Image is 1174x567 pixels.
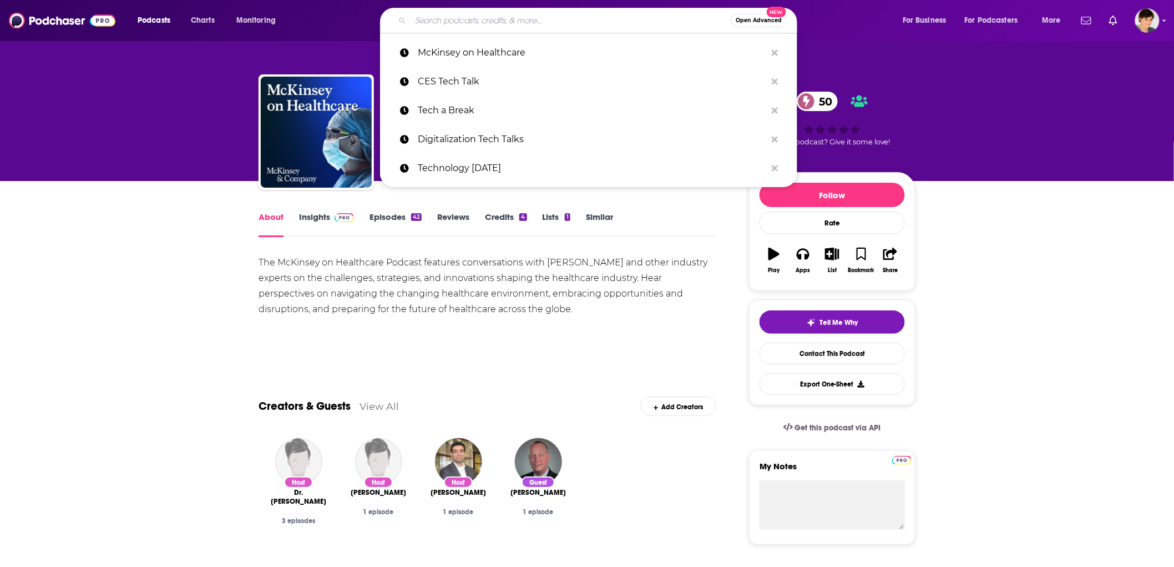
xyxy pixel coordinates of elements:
span: Logged in as bethwouldknow [1135,8,1160,33]
a: Aneesh Krishna [351,488,406,497]
span: Dr. [PERSON_NAME] [267,488,330,506]
div: Host [444,476,473,488]
a: McKinsey on Healthcare [380,38,797,67]
div: 1 [565,213,570,221]
div: 42 [411,213,422,221]
img: Podchaser Pro [892,456,912,465]
span: Monitoring [236,13,276,28]
button: Bookmark [847,240,876,280]
button: open menu [229,12,290,29]
a: Lists1 [543,212,570,237]
img: User Profile [1135,8,1160,33]
a: Show notifications dropdown [1105,11,1122,30]
span: For Business [903,13,947,28]
a: Contact This Podcast [760,343,905,364]
a: Technology [DATE] [380,154,797,183]
a: Charts [184,12,221,29]
span: More [1042,13,1061,28]
a: Patrick Conway [510,488,566,497]
div: List [828,267,837,274]
img: tell me why sparkle [807,318,816,327]
button: List [818,240,847,280]
p: Technology Today [418,154,766,183]
span: Get this podcast via API [795,423,881,433]
span: [PERSON_NAME] [431,488,486,497]
span: For Podcasters [965,13,1018,28]
button: open menu [1034,12,1075,29]
button: Show profile menu [1135,8,1160,33]
a: Similar [586,212,613,237]
div: Search podcasts, credits, & more... [391,8,808,33]
span: Charts [191,13,215,28]
a: Tech a Break [380,96,797,125]
div: Add Creators [640,397,716,416]
a: Show notifications dropdown [1077,11,1096,30]
p: Tech a Break [418,96,766,125]
button: Open AdvancedNew [731,14,787,27]
button: Play [760,240,788,280]
div: Bookmark [848,267,874,274]
div: 1 episode [427,508,489,516]
div: Rate [760,212,905,234]
a: Reviews [437,212,469,237]
button: Export One-Sheet [760,373,905,395]
div: The McKinsey on Healthcare Podcast features conversations with [PERSON_NAME] and other industry e... [259,255,716,317]
button: Follow [760,183,905,207]
button: tell me why sparkleTell Me Why [760,310,905,334]
div: Apps [796,267,811,274]
a: View All [360,400,399,412]
span: Good podcast? Give it some love! [774,138,890,146]
a: About [259,212,284,237]
input: Search podcasts, credits, & more... [411,12,731,29]
div: Guest [522,476,555,488]
a: CES Tech Talk [380,67,797,96]
img: Aneesh Krishna [355,438,402,485]
a: Dr. Pooja Kumar [267,488,330,506]
a: InsightsPodchaser Pro [299,212,354,237]
button: open menu [130,12,185,29]
p: McKinsey on Healthcare [418,38,766,67]
img: McKinsey on Healthcare [261,77,372,188]
button: open menu [895,12,960,29]
button: open menu [958,12,1034,29]
span: Open Advanced [736,18,782,23]
span: Podcasts [138,13,170,28]
a: Get this podcast via API [775,414,890,441]
p: CES Tech Talk [418,67,766,96]
div: Host [284,476,313,488]
span: [PERSON_NAME] [510,488,566,497]
img: Podchaser Pro [335,213,354,222]
img: Dr. Pooja Kumar [275,438,322,485]
img: Podchaser - Follow, Share and Rate Podcasts [9,10,115,31]
a: Digitalization Tech Talks [380,125,797,154]
div: Play [768,267,780,274]
span: Tell Me Why [820,318,858,327]
button: Apps [788,240,817,280]
a: 50 [797,92,838,111]
a: Pro website [892,454,912,465]
div: 1 episode [507,508,569,516]
span: 50 [808,92,838,111]
img: Patrick Conway [515,438,562,485]
div: 50Good podcast? Give it some love! [749,84,915,153]
a: Gunjan Khanna [431,488,486,497]
a: Creators & Guests [259,399,351,413]
div: Share [883,267,898,274]
div: Host [364,476,393,488]
div: 4 [519,213,527,221]
span: New [767,7,787,17]
p: Digitalization Tech Talks [418,125,766,154]
span: [PERSON_NAME] [351,488,406,497]
div: 1 episode [347,508,409,516]
a: Episodes42 [370,212,422,237]
a: Credits4 [485,212,527,237]
label: My Notes [760,461,905,480]
img: Gunjan Khanna [435,438,482,485]
div: 3 episodes [267,517,330,525]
